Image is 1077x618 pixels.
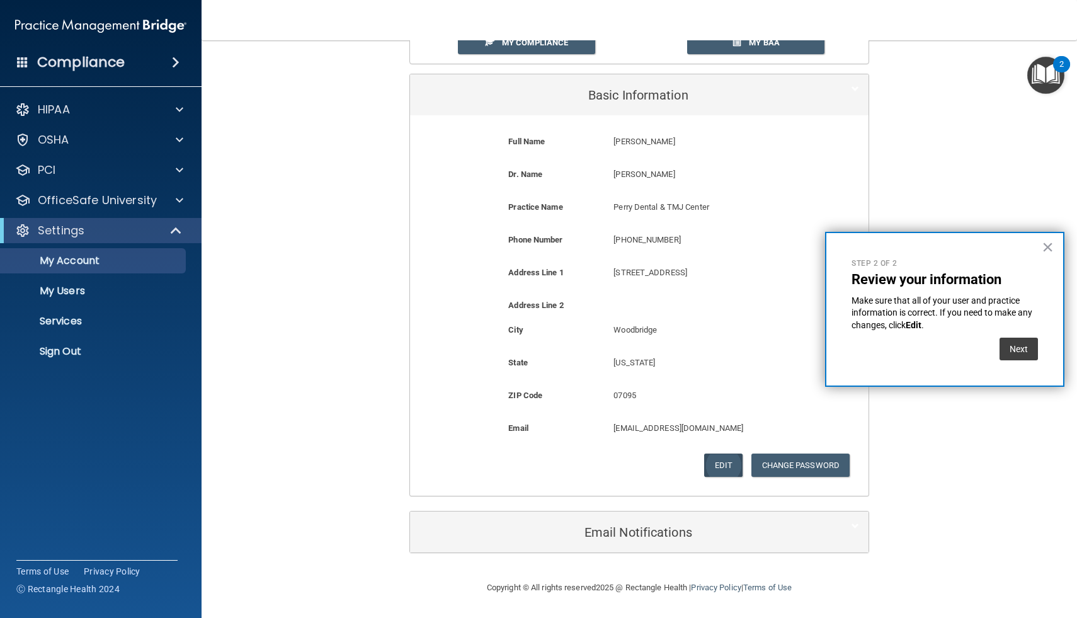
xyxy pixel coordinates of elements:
b: Dr. Name [508,169,542,179]
button: Edit [704,454,743,477]
p: Review your information [852,272,1038,288]
a: Terms of Use [16,565,69,578]
p: [US_STATE] [613,355,805,370]
p: [PERSON_NAME] [613,134,805,149]
b: ZIP Code [508,391,542,400]
h5: Basic Information [419,88,821,102]
span: Make sure that all of your user and practice information is correct. If you need to make any chan... [852,295,1034,330]
span: My BAA [749,38,780,47]
button: Change Password [751,454,850,477]
p: [STREET_ADDRESS] [613,265,805,280]
b: City [508,325,523,335]
p: Perry Dental & TMJ Center [613,200,805,215]
b: Address Line 1 [508,268,563,277]
span: . [921,320,924,330]
b: Phone Number [508,235,562,244]
p: Sign Out [8,345,180,358]
img: PMB logo [15,13,186,38]
p: OfficeSafe University [38,193,157,208]
button: Next [1000,338,1038,360]
b: Email [508,423,528,433]
p: My Users [8,285,180,297]
a: Privacy Policy [691,583,741,592]
div: 2 [1059,64,1064,81]
b: Full Name [508,137,545,146]
p: HIPAA [38,102,70,117]
b: State [508,358,528,367]
p: My Account [8,255,180,267]
button: Open Resource Center, 2 new notifications [1027,57,1064,94]
h4: Compliance [37,54,125,71]
p: Settings [38,223,84,238]
p: Woodbridge [613,323,805,338]
p: PCI [38,163,55,178]
b: Practice Name [508,202,562,212]
h5: Email Notifications [419,525,821,539]
div: Copyright © All rights reserved 2025 @ Rectangle Health | | [409,568,869,608]
p: Services [8,315,180,328]
button: Close [1042,237,1054,257]
p: [EMAIL_ADDRESS][DOMAIN_NAME] [613,421,805,436]
p: OSHA [38,132,69,147]
strong: Edit [906,320,921,330]
span: My Compliance [502,38,568,47]
p: 07095 [613,388,805,403]
p: [PERSON_NAME] [613,167,805,182]
b: Address Line 2 [508,300,563,310]
p: [PHONE_NUMBER] [613,232,805,248]
span: Ⓒ Rectangle Health 2024 [16,583,120,595]
a: Terms of Use [743,583,792,592]
p: Step 2 of 2 [852,258,1038,269]
a: Privacy Policy [84,565,140,578]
